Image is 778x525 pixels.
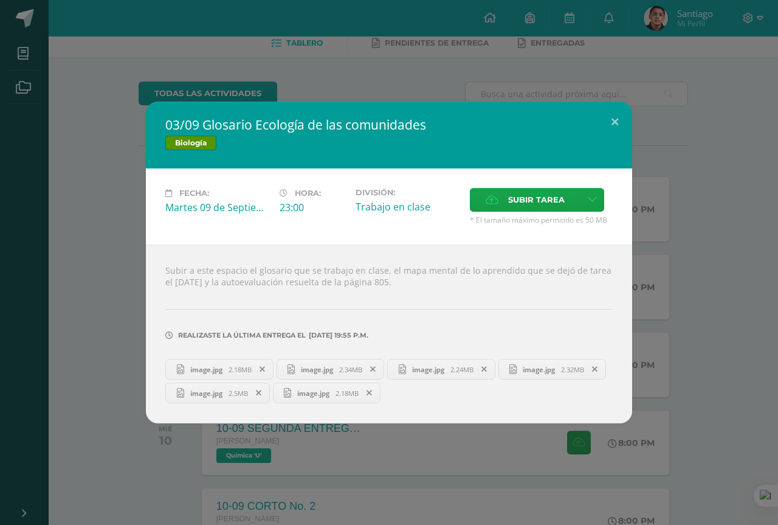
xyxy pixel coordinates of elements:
[387,359,495,380] a: image.jpg 2.24MB
[517,365,561,374] span: image.jpg
[356,188,460,197] label: División:
[498,359,607,380] a: image.jpg 2.32MB
[165,359,274,380] a: image.jpg 2.18MB
[474,363,495,376] span: Remover entrega
[291,389,336,398] span: image.jpg
[229,365,252,374] span: 2.18MB
[165,383,270,403] a: image.jpg 2.5MB
[306,335,368,336] span: [DATE] 19:55 p.m.
[280,201,346,214] div: 23:00
[295,365,339,374] span: image.jpg
[184,389,229,398] span: image.jpg
[450,365,473,374] span: 2.24MB
[249,386,269,400] span: Remover entrega
[561,365,584,374] span: 2.32MB
[597,102,632,143] button: Close (Esc)
[146,245,632,423] div: Subir a este espacio el glosario que se trabajo en clase, el mapa mental de lo aprendido que se d...
[165,116,613,133] h2: 03/09 Glosario Ecología de las comunidades
[470,215,613,225] span: * El tamaño máximo permitido es 50 MB
[273,383,381,403] a: image.jpg 2.18MB
[585,363,605,376] span: Remover entrega
[179,189,209,198] span: Fecha:
[295,189,321,198] span: Hora:
[508,189,565,211] span: Subir tarea
[339,365,362,374] span: 2.34MB
[165,136,216,150] span: Biología
[165,201,270,214] div: Martes 09 de Septiembre
[406,365,450,374] span: image.jpg
[178,331,306,339] span: Realizaste la última entrega el
[184,365,229,374] span: image.jpg
[252,363,273,376] span: Remover entrega
[359,386,380,400] span: Remover entrega
[363,363,384,376] span: Remover entrega
[229,389,248,398] span: 2.5MB
[336,389,359,398] span: 2.18MB
[277,359,385,380] a: image.jpg 2.34MB
[356,200,460,214] div: Trabajo en clase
